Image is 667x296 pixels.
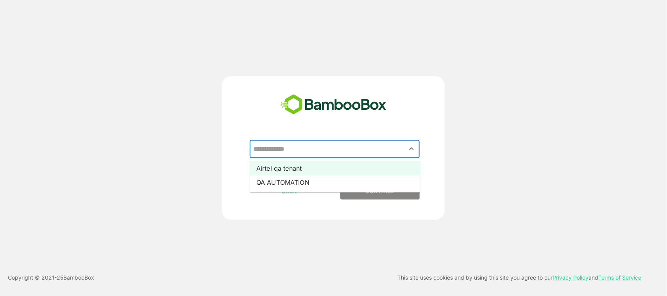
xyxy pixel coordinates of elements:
button: Close [406,144,417,154]
a: Privacy Policy [553,274,589,281]
li: Airtel qa tenant [250,161,420,175]
a: Terms of Service [599,274,642,281]
li: QA AUTOMATION [250,175,420,189]
p: This site uses cookies and by using this site you agree to our and [398,273,642,282]
img: bamboobox [276,92,391,118]
p: Copyright © 2021- 25 BambooBox [8,273,94,282]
